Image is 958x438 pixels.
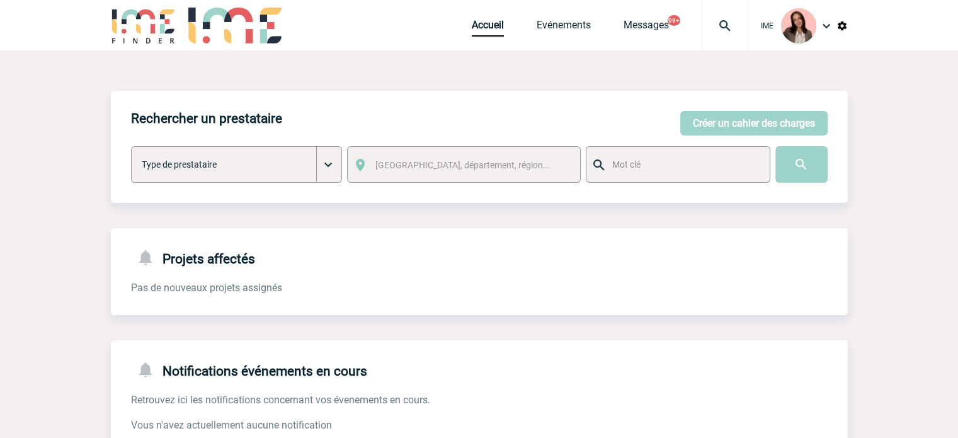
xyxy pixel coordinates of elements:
span: Pas de nouveaux projets assignés [131,282,282,294]
a: Evénements [537,19,591,37]
img: IME-Finder [111,8,176,43]
span: IME [761,21,773,30]
button: 99+ [668,15,680,26]
img: notifications-24-px-g.png [136,248,163,267]
h4: Notifications événements en cours [131,360,367,379]
h4: Projets affectés [131,248,255,267]
span: Retrouvez ici les notifications concernant vos évenements en cours. [131,394,430,406]
img: notifications-24-px-g.png [136,360,163,379]
img: 94396-3.png [781,8,816,43]
span: [GEOGRAPHIC_DATA], département, région... [375,160,550,170]
a: Messages [624,19,669,37]
span: Vous n'avez actuellement aucune notification [131,419,332,431]
input: Submit [775,146,828,183]
input: Mot clé [609,156,758,173]
a: Accueil [472,19,504,37]
h4: Rechercher un prestataire [131,111,282,126]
